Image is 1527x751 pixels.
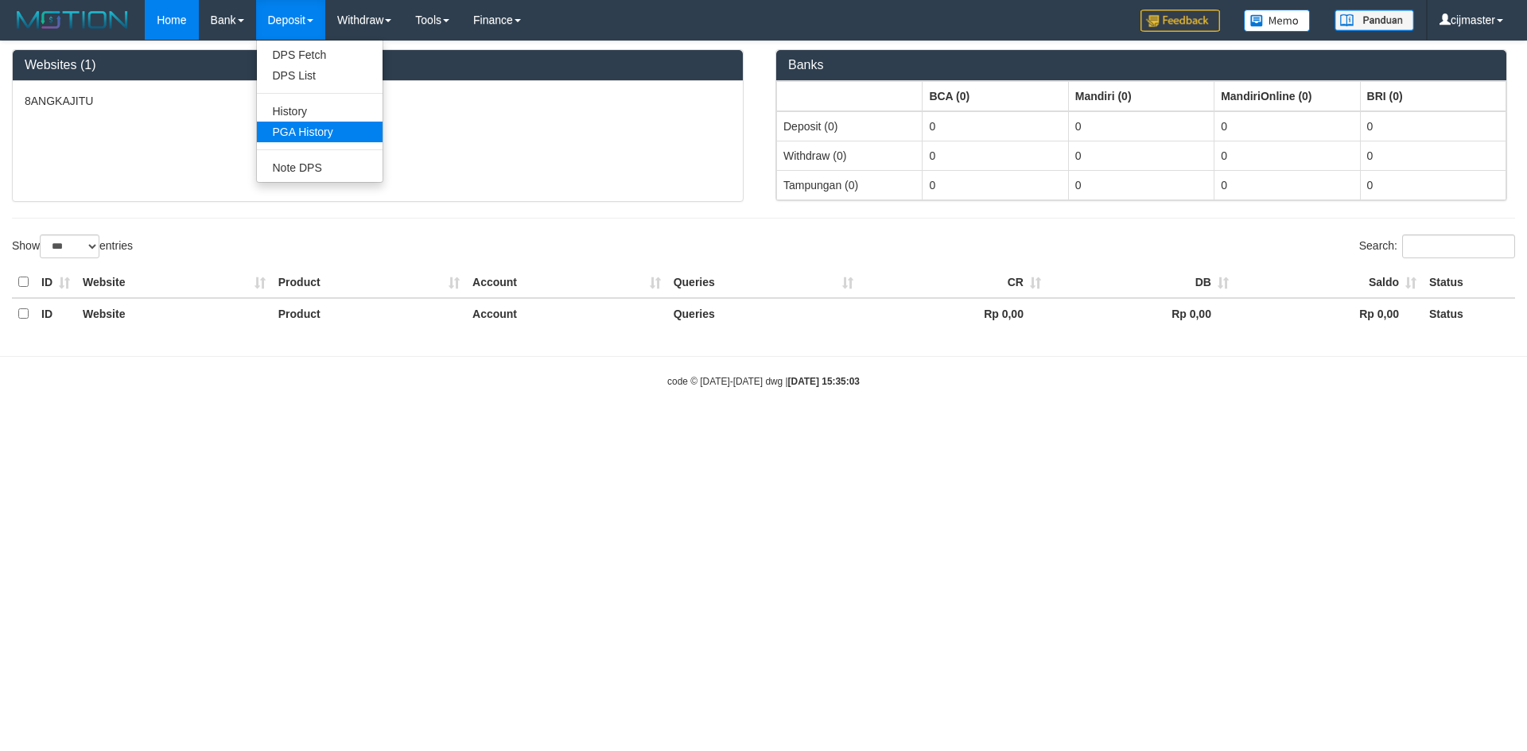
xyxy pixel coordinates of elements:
[272,267,466,298] th: Product
[1068,170,1214,199] td: 0
[76,298,272,329] th: Website
[76,267,272,298] th: Website
[1068,111,1214,141] td: 0
[40,234,99,258] select: Showentries
[466,298,667,329] th: Account
[25,93,731,109] p: 8ANGKAJITU
[1140,10,1220,32] img: Feedback.jpg
[257,45,383,65] a: DPS Fetch
[35,298,76,329] th: ID
[1360,170,1506,199] td: 0
[667,298,860,329] th: Queries
[788,58,1494,72] h3: Banks
[257,122,383,142] a: PGA History
[1214,141,1360,170] td: 0
[1359,234,1515,258] label: Search:
[788,376,860,387] strong: [DATE] 15:35:03
[466,267,667,298] th: Account
[1360,141,1506,170] td: 0
[860,267,1047,298] th: CR
[923,141,1068,170] td: 0
[35,267,76,298] th: ID
[1068,81,1214,111] th: Group: activate to sort column ascending
[1047,298,1235,329] th: Rp 0,00
[1235,298,1423,329] th: Rp 0,00
[257,101,383,122] a: History
[257,65,383,86] a: DPS List
[777,141,923,170] td: Withdraw (0)
[777,170,923,199] td: Tampungan (0)
[257,157,383,178] a: Note DPS
[1235,267,1423,298] th: Saldo
[1244,10,1311,32] img: Button%20Memo.svg
[923,81,1068,111] th: Group: activate to sort column ascending
[1214,170,1360,199] td: 0
[777,111,923,141] td: Deposit (0)
[860,298,1047,329] th: Rp 0,00
[1335,10,1414,31] img: panduan.png
[25,58,731,72] h3: Websites (1)
[1360,111,1506,141] td: 0
[1047,267,1235,298] th: DB
[1214,81,1360,111] th: Group: activate to sort column ascending
[923,170,1068,199] td: 0
[12,8,133,32] img: MOTION_logo.png
[1423,267,1515,298] th: Status
[667,376,860,387] small: code © [DATE]-[DATE] dwg |
[1214,111,1360,141] td: 0
[1360,81,1506,111] th: Group: activate to sort column ascending
[1402,234,1515,258] input: Search:
[667,267,860,298] th: Queries
[1068,141,1214,170] td: 0
[1423,298,1515,329] th: Status
[777,81,923,111] th: Group: activate to sort column ascending
[12,234,133,258] label: Show entries
[272,298,466,329] th: Product
[923,111,1068,141] td: 0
